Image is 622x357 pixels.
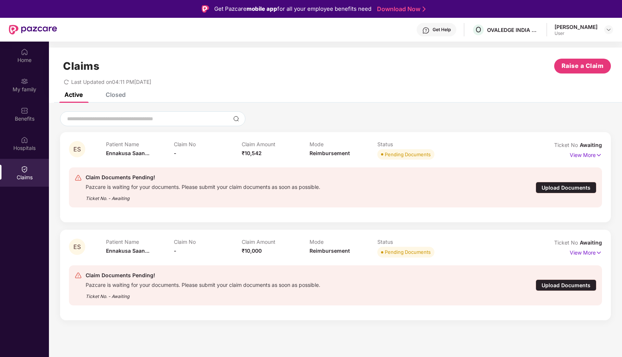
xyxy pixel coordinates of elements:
[21,166,28,173] img: svg+xml;base64,PHN2ZyBpZD0iQ2xhaW0iIHhtbG5zPSJodHRwOi8vd3d3LnczLm9yZy8yMDAwL3N2ZyIgd2lkdGg9IjIwIi...
[487,26,539,33] div: OVALEDGE INDIA PRIVATE LIMITED
[562,61,604,71] span: Raise a Claim
[63,60,99,72] h1: Claims
[377,239,445,245] p: Status
[606,27,612,33] img: svg+xml;base64,PHN2ZyBpZD0iRHJvcGRvd24tMzJ4MzIiIHhtbG5zPSJodHRwOi8vd3d3LnczLm9yZy8yMDAwL3N2ZyIgd2...
[86,288,320,300] div: Ticket No. - Awaiting
[570,247,602,257] p: View More
[75,272,82,279] img: svg+xml;base64,PHN2ZyB4bWxucz0iaHR0cDovL3d3dy53My5vcmcvMjAwMC9zdmciIHdpZHRoPSIyNCIgaGVpZ2h0PSIyNC...
[174,141,242,147] p: Claim No
[310,141,377,147] p: Mode
[214,4,371,13] div: Get Pazcare for all your employee benefits need
[21,48,28,56] img: svg+xml;base64,PHN2ZyBpZD0iSG9tZSIgeG1sbnM9Imh0dHA6Ly93d3cudzMub3JnLzIwMDAvc3ZnIiB3aWR0aD0iMjAiIG...
[106,150,149,156] span: Ennakusa Saan...
[21,78,28,85] img: svg+xml;base64,PHN2ZyB3aWR0aD0iMjAiIGhlaWdodD0iMjAiIHZpZXdCb3g9IjAgMCAyMCAyMCIgZmlsbD0ibm9uZSIgeG...
[433,27,451,33] div: Get Help
[73,244,81,250] span: ES
[64,91,83,98] div: Active
[554,59,611,73] button: Raise a Claim
[310,248,350,254] span: Reimbursement
[596,151,602,159] img: svg+xml;base64,PHN2ZyB4bWxucz0iaHR0cDovL3d3dy53My5vcmcvMjAwMC9zdmciIHdpZHRoPSIxNyIgaGVpZ2h0PSIxNy...
[476,25,481,34] span: O
[242,141,310,147] p: Claim Amount
[596,249,602,257] img: svg+xml;base64,PHN2ZyB4bWxucz0iaHR0cDovL3d3dy53My5vcmcvMjAwMC9zdmciIHdpZHRoPSIxNyIgaGVpZ2h0PSIxNy...
[242,239,310,245] p: Claim Amount
[555,30,598,36] div: User
[64,79,69,85] span: redo
[106,239,174,245] p: Patient Name
[86,182,320,190] div: Pazcare is waiting for your documents. Please submit your claim documents as soon as possible.
[385,151,431,158] div: Pending Documents
[554,142,580,148] span: Ticket No
[202,5,209,13] img: Logo
[377,5,423,13] a: Download Now
[174,239,242,245] p: Claim No
[9,25,57,35] img: New Pazcare Logo
[106,91,126,98] div: Closed
[233,116,239,122] img: svg+xml;base64,PHN2ZyBpZD0iU2VhcmNoLTMyeDMyIiB4bWxucz0iaHR0cDovL3d3dy53My5vcmcvMjAwMC9zdmciIHdpZH...
[580,239,602,246] span: Awaiting
[86,271,320,280] div: Claim Documents Pending!
[242,150,262,156] span: ₹10,542
[422,27,430,34] img: svg+xml;base64,PHN2ZyBpZD0iSGVscC0zMngzMiIgeG1sbnM9Imh0dHA6Ly93d3cudzMub3JnLzIwMDAvc3ZnIiB3aWR0aD...
[310,150,350,156] span: Reimbursement
[174,248,176,254] span: -
[86,173,320,182] div: Claim Documents Pending!
[174,150,176,156] span: -
[554,239,580,246] span: Ticket No
[385,248,431,256] div: Pending Documents
[536,182,596,193] div: Upload Documents
[73,146,81,153] span: ES
[570,149,602,159] p: View More
[106,141,174,147] p: Patient Name
[310,239,377,245] p: Mode
[106,248,149,254] span: Ennakusa Saan...
[242,248,262,254] span: ₹10,000
[21,107,28,114] img: svg+xml;base64,PHN2ZyBpZD0iQmVuZWZpdHMiIHhtbG5zPSJodHRwOi8vd3d3LnczLm9yZy8yMDAwL3N2ZyIgd2lkdGg9Ij...
[86,190,320,202] div: Ticket No. - Awaiting
[21,136,28,144] img: svg+xml;base64,PHN2ZyBpZD0iSG9zcGl0YWxzIiB4bWxucz0iaHR0cDovL3d3dy53My5vcmcvMjAwMC9zdmciIHdpZHRoPS...
[423,5,426,13] img: Stroke
[75,174,82,181] img: svg+xml;base64,PHN2ZyB4bWxucz0iaHR0cDovL3d3dy53My5vcmcvMjAwMC9zdmciIHdpZHRoPSIyNCIgaGVpZ2h0PSIyNC...
[71,79,151,85] span: Last Updated on 04:11 PM[DATE]
[580,142,602,148] span: Awaiting
[555,23,598,30] div: [PERSON_NAME]
[536,279,596,291] div: Upload Documents
[377,141,445,147] p: Status
[247,5,277,12] strong: mobile app
[86,280,320,288] div: Pazcare is waiting for your documents. Please submit your claim documents as soon as possible.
